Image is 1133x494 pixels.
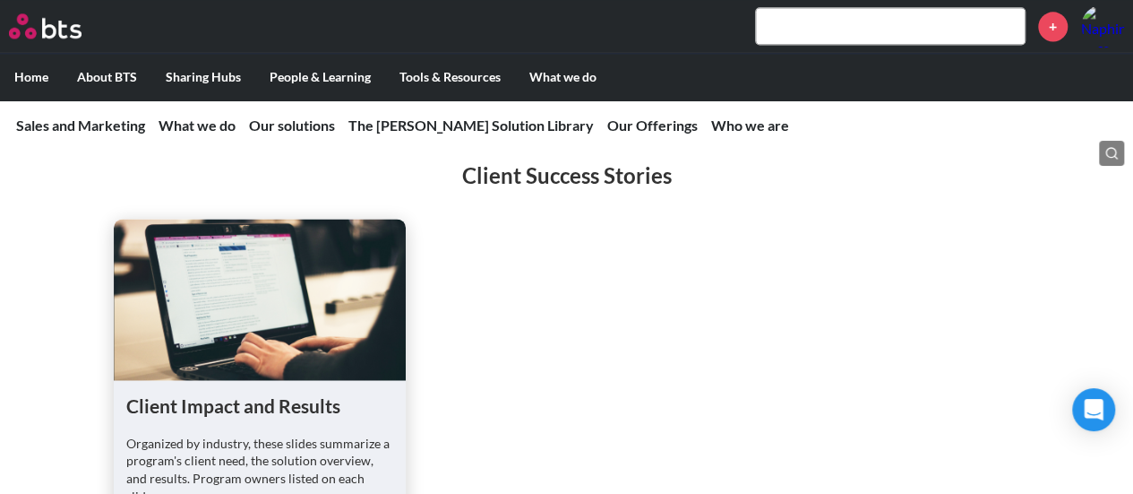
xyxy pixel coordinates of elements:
a: Sales and Marketing [16,117,145,134]
a: Go home [9,13,115,39]
label: Tools & Resources [385,54,515,100]
h1: Client Impact and Results [126,393,394,419]
a: Our Offerings [607,117,698,134]
a: Our solutions [249,117,335,134]
label: What we do [515,54,611,100]
a: What we do [159,117,236,134]
label: About BTS [63,54,151,100]
div: Open Intercom Messenger [1072,388,1115,431]
a: Who we are [711,117,789,134]
img: BTS Logo [9,13,82,39]
a: The [PERSON_NAME] Solution Library [348,117,594,134]
a: Profile [1081,4,1124,48]
label: People & Learning [255,54,385,100]
label: Sharing Hubs [151,54,255,100]
a: + [1038,12,1068,41]
img: Naphinya Rassamitat [1081,4,1124,48]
